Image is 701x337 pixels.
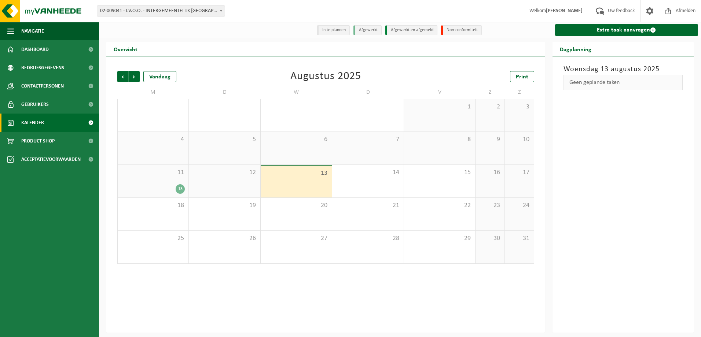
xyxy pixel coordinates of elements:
[332,86,404,99] td: D
[509,201,530,210] span: 24
[117,71,128,82] span: Vorige
[106,42,145,56] h2: Overzicht
[385,25,437,35] li: Afgewerkt en afgemeld
[510,71,534,82] a: Print
[336,201,400,210] span: 21
[264,201,328,210] span: 20
[555,24,698,36] a: Extra taak aanvragen
[336,136,400,144] span: 7
[192,201,256,210] span: 19
[408,234,471,242] span: 29
[21,132,55,150] span: Product Shop
[143,71,176,82] div: Vandaag
[336,234,400,242] span: 28
[564,64,683,75] h3: Woensdag 13 augustus 2025
[121,201,185,210] span: 18
[264,136,328,144] span: 6
[516,74,528,80] span: Print
[509,103,530,111] span: 3
[261,86,332,99] td: W
[21,40,49,59] span: Dashboard
[21,22,44,40] span: Navigatie
[121,234,185,242] span: 25
[21,150,81,168] span: Acceptatievoorwaarden
[192,136,256,144] span: 5
[479,168,501,177] span: 16
[192,168,256,177] span: 12
[192,234,256,242] span: 26
[264,234,328,242] span: 27
[509,234,530,242] span: 31
[546,8,583,14] strong: [PERSON_NAME]
[353,25,382,35] li: Afgewerkt
[21,114,44,132] span: Kalender
[97,5,225,16] span: 02-009041 - I.V.O.O. - INTERGEMEENTELIJK CP - OOSTENDE
[404,86,476,99] td: V
[290,71,361,82] div: Augustus 2025
[21,59,64,77] span: Bedrijfsgegevens
[509,136,530,144] span: 10
[505,86,534,99] td: Z
[479,234,501,242] span: 30
[408,201,471,210] span: 22
[21,95,49,114] span: Gebruikers
[479,201,501,210] span: 23
[408,103,471,111] span: 1
[336,168,400,177] span: 14
[121,136,185,144] span: 4
[117,86,189,99] td: M
[509,168,530,177] span: 17
[441,25,482,35] li: Non-conformiteit
[564,75,683,90] div: Geen geplande taken
[21,77,64,95] span: Contactpersonen
[176,184,185,194] div: 13
[479,103,501,111] span: 2
[121,168,185,177] span: 11
[553,42,599,56] h2: Dagplanning
[408,168,471,177] span: 15
[476,86,505,99] td: Z
[264,169,328,177] span: 13
[317,25,350,35] li: In te plannen
[129,71,140,82] span: Volgende
[408,136,471,144] span: 8
[97,6,225,16] span: 02-009041 - I.V.O.O. - INTERGEMEENTELIJK CP - OOSTENDE
[189,86,260,99] td: D
[479,136,501,144] span: 9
